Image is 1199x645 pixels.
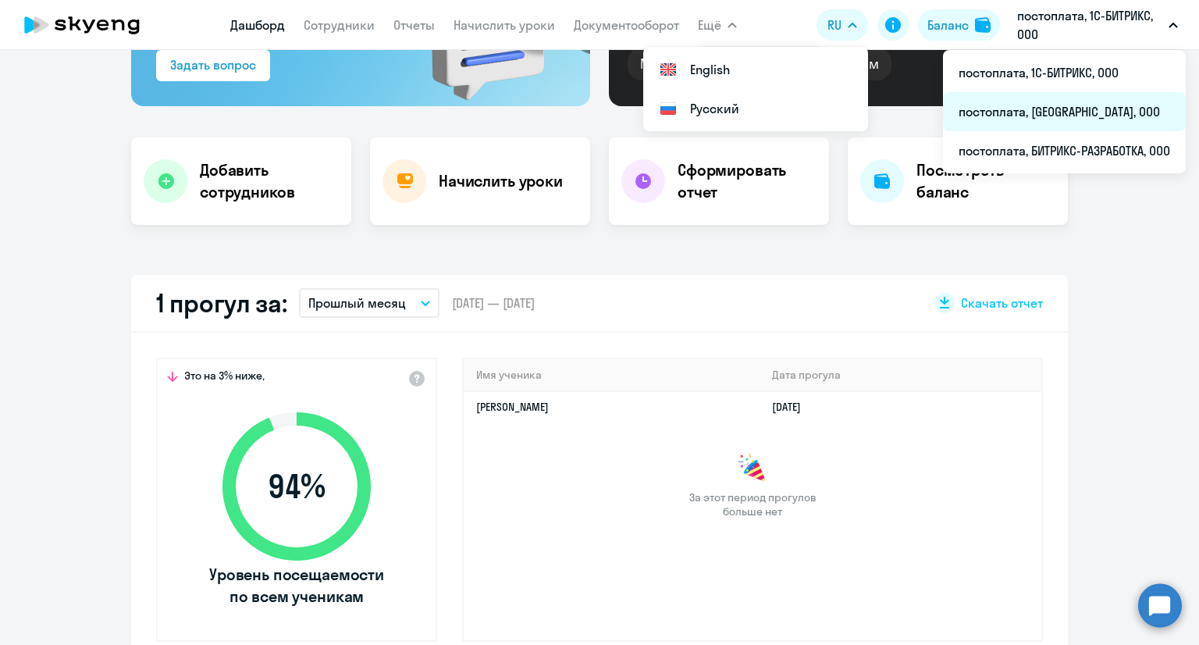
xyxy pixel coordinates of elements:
[659,99,678,118] img: Русский
[230,17,285,33] a: Дашборд
[918,9,1000,41] button: Балансbalance
[737,453,768,484] img: congrats
[628,48,747,80] div: Маркетологам
[698,9,737,41] button: Ещё
[927,16,969,34] div: Баланс
[772,400,813,414] a: [DATE]
[678,159,817,203] h4: Сформировать отчет
[393,17,435,33] a: Отчеты
[827,16,841,34] span: RU
[961,294,1043,312] span: Скачать отчет
[760,359,1041,391] th: Дата прогула
[184,369,265,387] span: Это на 3% ниже,
[439,170,563,192] h4: Начислить уроки
[464,359,760,391] th: Имя ученика
[156,287,286,319] h2: 1 прогул за:
[304,17,375,33] a: Сотрудники
[943,50,1186,173] ul: Ещё
[659,60,678,79] img: English
[916,159,1055,203] h4: Посмотреть баланс
[476,400,549,414] a: [PERSON_NAME]
[170,55,256,74] div: Задать вопрос
[817,9,868,41] button: RU
[207,468,386,505] span: 94 %
[299,288,439,318] button: Прошлый месяц
[1009,6,1186,44] button: постоплата, 1С-БИТРИКС, ООО
[454,17,555,33] a: Начислить уроки
[308,294,406,312] p: Прошлый месяц
[452,294,535,312] span: [DATE] — [DATE]
[687,490,818,518] span: За этот период прогулов больше нет
[207,564,386,608] span: Уровень посещаемости по всем ученикам
[1017,6,1162,44] p: постоплата, 1С-БИТРИКС, ООО
[574,17,679,33] a: Документооборот
[643,47,868,131] ul: Ещё
[156,50,270,81] button: Задать вопрос
[975,17,991,33] img: balance
[698,16,721,34] span: Ещё
[200,159,339,203] h4: Добавить сотрудников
